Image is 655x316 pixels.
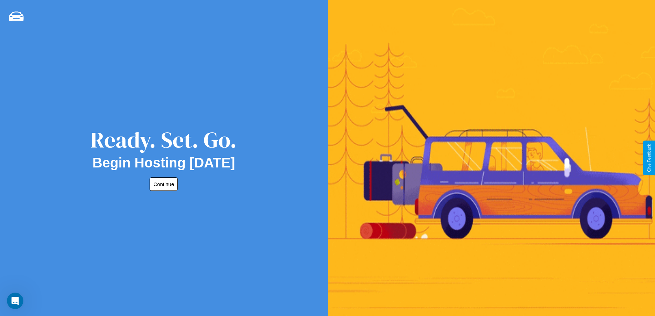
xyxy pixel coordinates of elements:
button: Continue [150,177,178,191]
iframe: Intercom live chat [7,293,23,309]
div: Give Feedback [647,144,652,172]
div: Ready. Set. Go. [90,124,237,155]
h2: Begin Hosting [DATE] [92,155,235,171]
